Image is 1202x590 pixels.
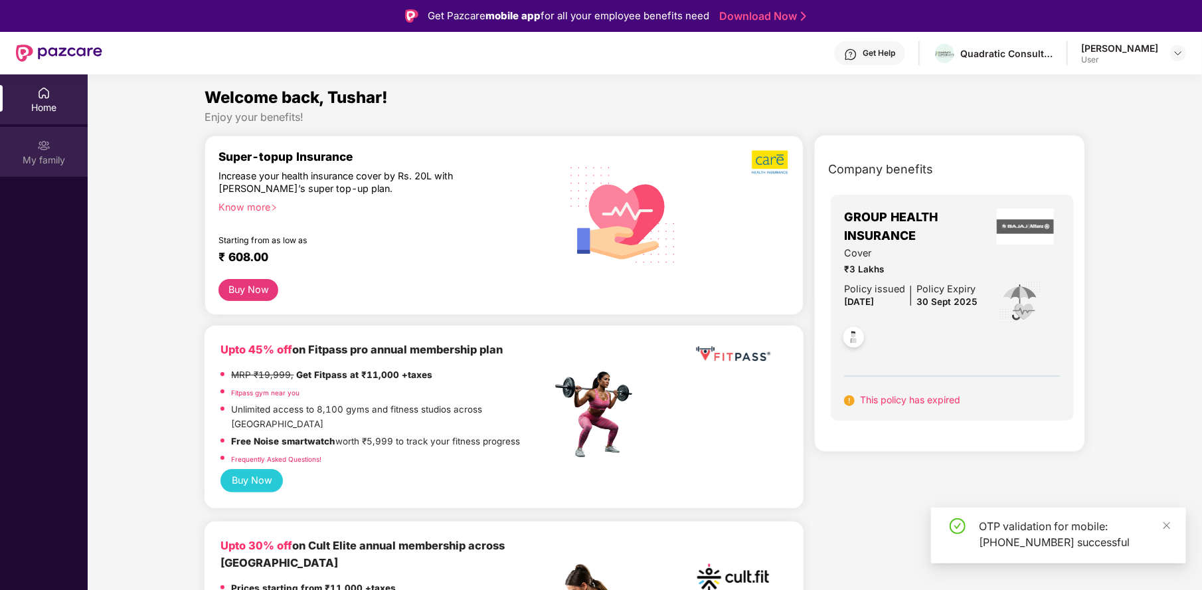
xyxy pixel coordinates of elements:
[844,395,855,406] img: svg+xml;base64,PHN2ZyB4bWxucz0iaHR0cDovL3d3dy53My5vcmcvMjAwMC9zdmciIHdpZHRoPSIxNiIgaGVpZ2h0PSIxNi...
[551,368,644,461] img: fpp.png
[1081,42,1158,54] div: [PERSON_NAME]
[560,149,687,278] img: svg+xml;base64,PHN2ZyB4bWxucz0iaHR0cDovL3d3dy53My5vcmcvMjAwMC9zdmciIHhtbG5zOnhsaW5rPSJodHRwOi8vd3...
[218,250,538,266] div: ₹ 608.00
[979,518,1170,550] div: OTP validation for mobile: [PHONE_NUMBER] successful
[844,48,857,61] img: svg+xml;base64,PHN2ZyBpZD0iSGVscC0zMngzMiIgeG1sbnM9Imh0dHA6Ly93d3cudzMub3JnLzIwMDAvc3ZnIiB3aWR0aD...
[218,279,278,302] button: Buy Now
[950,518,966,534] span: check-circle
[220,343,503,356] b: on Fitpass pro annual membership plan
[999,280,1042,324] img: icon
[231,436,335,446] strong: Free Noise smartwatch
[801,9,806,23] img: Stroke
[37,139,50,152] img: svg+xml;base64,PHN2ZyB3aWR0aD0iMjAiIGhlaWdodD0iMjAiIHZpZXdCb3g9IjAgMCAyMCAyMCIgZmlsbD0ibm9uZSIgeG...
[719,9,802,23] a: Download Now
[916,282,978,297] div: Policy Expiry
[844,208,990,246] span: GROUP HEALTH INSURANCE
[220,539,505,569] b: on Cult Elite annual membership across [GEOGRAPHIC_DATA]
[205,88,388,107] span: Welcome back, Tushar!
[844,282,905,297] div: Policy issued
[844,246,978,261] span: Cover
[405,9,418,23] img: Logo
[37,86,50,100] img: svg+xml;base64,PHN2ZyBpZD0iSG9tZSIgeG1sbnM9Imh0dHA6Ly93d3cudzMub3JnLzIwMDAvc3ZnIiB3aWR0aD0iMjAiIG...
[935,51,954,57] img: quadratic_consultants_logo_3.png
[270,204,278,211] span: right
[231,455,321,463] a: Frequently Asked Questions!
[485,9,541,22] strong: mobile app
[231,403,551,431] p: Unlimited access to 8,100 gyms and fitness studios across [GEOGRAPHIC_DATA]
[231,435,520,448] p: worth ₹5,999 to track your fitness progress
[693,342,773,366] img: fppp.png
[428,8,709,24] div: Get Pazcare for all your employee benefits need
[220,539,292,552] b: Upto 30% off
[220,343,292,356] b: Upto 45% off
[16,45,102,62] img: New Pazcare Logo
[828,160,933,179] span: Company benefits
[205,110,1084,124] div: Enjoy your benefits!
[218,201,543,210] div: Know more
[231,369,294,380] del: MRP ₹19,999,
[916,296,978,307] span: 30 Sept 2025
[1081,54,1158,65] div: User
[1173,48,1183,58] img: svg+xml;base64,PHN2ZyBpZD0iRHJvcGRvd24tMzJ4MzIiIHhtbG5zPSJodHRwOi8vd3d3LnczLm9yZy8yMDAwL3N2ZyIgd2...
[1162,521,1171,530] span: close
[218,149,551,163] div: Super-topup Insurance
[837,323,870,355] img: svg+xml;base64,PHN2ZyB4bWxucz0iaHR0cDovL3d3dy53My5vcmcvMjAwMC9zdmciIHdpZHRoPSI0OC45NDMiIGhlaWdodD...
[863,48,895,58] div: Get Help
[296,369,432,380] strong: Get Fitpass at ₹11,000 +taxes
[997,209,1054,245] img: insurerLogo
[860,394,960,405] span: This policy has expired
[231,389,300,397] a: Fitpass gym near you
[218,235,495,245] div: Starting from as low as
[220,469,283,492] button: Buy Now
[844,262,978,276] span: ₹3 Lakhs
[844,296,874,307] span: [DATE]
[752,149,790,175] img: b5dec4f62d2307b9de63beb79f102df3.png
[218,169,494,195] div: Increase your health insurance cover by Rs. 20L with [PERSON_NAME]’s super top-up plan.
[960,47,1053,60] div: Quadratic Consultants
